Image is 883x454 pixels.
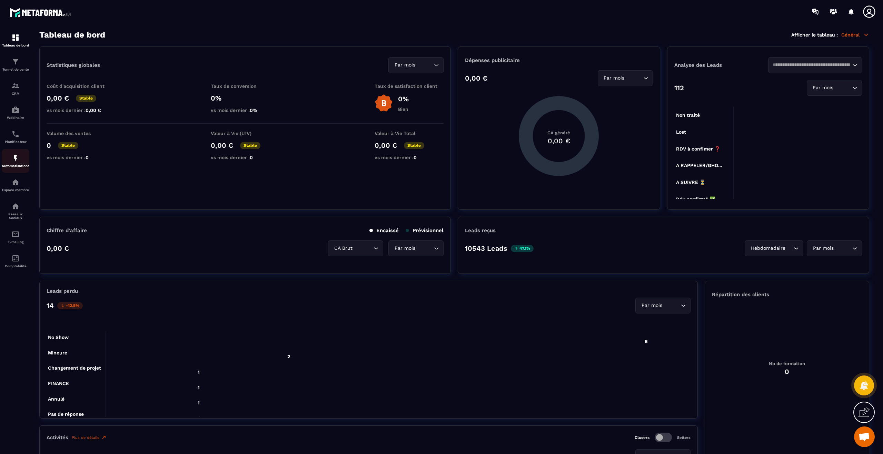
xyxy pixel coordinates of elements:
[375,131,444,136] p: Valeur à Vie Total
[465,74,487,82] p: 0,00 €
[2,149,29,173] a: automationsautomationsAutomatisations
[2,197,29,225] a: social-networksocial-networkRéseaux Sociaux
[47,141,51,149] p: 0
[676,196,716,202] tspan: Rdv confirmé ✅
[465,227,496,234] p: Leads reçus
[333,245,354,252] span: CA Brut
[375,155,444,160] p: vs mois dernier :
[47,301,54,310] p: 14
[2,249,29,273] a: accountantaccountantComptabilité
[626,74,642,82] input: Search for option
[841,32,869,38] p: Général
[211,141,233,149] p: 0,00 €
[48,350,67,355] tspan: Mineure
[57,302,83,309] p: -12.5%
[47,62,100,68] p: Statistiques globales
[2,264,29,268] p: Comptabilité
[10,6,72,19] img: logo
[745,240,803,256] div: Search for option
[48,334,69,340] tspan: No Show
[2,92,29,95] p: CRM
[72,435,107,440] a: Plus de détails
[835,84,851,92] input: Search for option
[47,94,69,102] p: 0,00 €
[674,62,768,68] p: Analyse des Leads
[375,141,397,149] p: 0,00 €
[375,94,393,112] img: b-badge-o.b3b20ee6.svg
[48,411,84,417] tspan: Pas de réponse
[211,94,280,102] p: 0%
[598,70,653,86] div: Search for option
[375,83,444,89] p: Taux de satisfaction client
[807,80,862,96] div: Search for option
[2,188,29,192] p: Espace membre
[676,179,706,185] tspan: A SUIVRE ⏳
[712,291,862,298] p: Répartition des clients
[48,396,65,402] tspan: Annulé
[2,116,29,120] p: Webinaire
[404,142,424,149] p: Stable
[11,202,20,210] img: social-network
[388,240,444,256] div: Search for option
[11,254,20,262] img: accountant
[11,33,20,42] img: formation
[791,32,838,38] p: Afficher le tableau :
[48,365,101,371] tspan: Changement de projet
[2,225,29,249] a: emailemailE-mailing
[328,240,383,256] div: Search for option
[664,302,679,309] input: Search for option
[2,28,29,52] a: formationformationTableau de bord
[2,140,29,144] p: Planificateur
[2,52,29,76] a: formationformationTunnel de vente
[47,288,78,294] p: Leads perdu
[48,381,69,386] tspan: FINANCE
[398,95,409,103] p: 0%
[47,155,116,160] p: vs mois dernier :
[2,173,29,197] a: automationsautomationsEspace membre
[250,107,257,113] span: 0%
[250,155,253,160] span: 0
[677,435,691,440] p: Setters
[2,240,29,244] p: E-mailing
[676,146,721,152] tspan: RDV à confimer ❓
[787,245,792,252] input: Search for option
[11,130,20,138] img: scheduler
[211,131,280,136] p: Valeur à Vie (LTV)
[676,129,686,135] tspan: Lost
[2,164,29,168] p: Automatisations
[773,61,851,69] input: Search for option
[2,76,29,101] a: formationformationCRM
[768,57,862,73] div: Search for option
[398,106,409,112] p: Bien
[39,30,105,40] h3: Tableau de bord
[11,230,20,238] img: email
[635,435,649,440] p: Closers
[47,83,116,89] p: Coût d'acquisition client
[47,244,69,252] p: 0,00 €
[2,101,29,125] a: automationsautomationsWebinaire
[2,212,29,220] p: Réseaux Sociaux
[414,155,417,160] span: 0
[11,154,20,162] img: automations
[11,106,20,114] img: automations
[369,227,399,234] p: Encaissé
[2,43,29,47] p: Tableau de bord
[511,245,534,252] p: 47.1%
[417,61,432,69] input: Search for option
[354,245,372,252] input: Search for option
[47,107,116,113] p: vs mois dernier :
[47,434,68,441] p: Activités
[635,298,691,313] div: Search for option
[211,155,280,160] p: vs mois dernier :
[465,244,507,252] p: 10543 Leads
[101,435,107,440] img: narrow-up-right-o.6b7c60e2.svg
[58,142,78,149] p: Stable
[835,245,851,252] input: Search for option
[640,302,664,309] span: Par mois
[211,83,280,89] p: Taux de conversion
[674,84,684,92] p: 112
[854,426,875,447] a: Open chat
[406,227,444,234] p: Prévisionnel
[417,245,432,252] input: Search for option
[393,61,417,69] span: Par mois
